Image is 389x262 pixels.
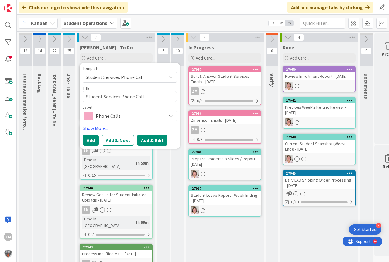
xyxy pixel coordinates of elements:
[188,149,261,180] a: 27946Prepare Leadership Slides / Report - [DATE]EW
[285,118,293,126] img: EW
[192,111,261,116] div: 27956
[361,47,371,55] span: 0
[189,149,261,168] div: 27946Prepare Leadership Slides / Report - [DATE]
[189,67,261,86] div: 27957Sort & Answer Student Services Emails - [DATE]
[189,206,261,214] div: EW
[283,72,355,80] div: Review Enrollment Report - [DATE]
[80,147,152,155] div: ZM
[363,73,369,99] span: Documents
[269,20,277,26] span: 1x
[80,206,152,214] div: ZM
[49,47,60,55] span: 22
[37,73,43,93] span: BackLog
[83,91,177,102] textarea: Student Services Phone Call
[189,111,261,124] div: 27956Zmorrison Emails - [DATE]
[4,233,12,241] div: ZM
[283,171,355,189] div: 27945Daily LAD Shipping Order Processing - [DATE]
[158,47,168,55] span: 5
[189,72,261,86] div: Sort & Answer Student Services Emails - [DATE]
[31,19,48,27] span: Kanban
[192,150,261,154] div: 27946
[188,66,261,105] a: 27957Sort & Answer Student Services Emails - [DATE]ZM0/3
[300,18,345,29] input: Quick Filter...
[288,191,292,195] span: 3
[188,110,261,144] a: 27956Zmorrison Emails - [DATE]ZM0/3
[191,126,199,134] div: ZM
[349,224,381,235] div: Open Get Started checklist, remaining modules: 4
[80,44,133,50] span: Zaida - To Do
[133,160,134,166] span: :
[137,135,167,146] button: Add & Edit
[82,147,90,155] div: ZM
[91,34,101,41] span: 7
[267,47,277,55] span: 0
[191,87,199,95] div: ZM
[283,155,355,163] div: EW
[196,55,215,61] span: Add Card...
[88,172,96,179] span: 0/15
[83,135,99,146] button: Add
[283,171,355,176] div: 27945
[188,44,214,50] span: In Progress
[80,185,152,191] div: 27944
[286,135,355,139] div: 27940
[83,66,100,70] span: Template
[31,2,34,7] div: 9+
[80,185,152,204] div: 27944Review Genius for Student-Initiated Uploads - [DATE]
[191,206,199,214] img: EW
[95,148,98,152] span: 2
[35,47,45,55] span: 14
[13,1,28,8] span: Support
[189,87,261,95] div: ZM
[82,206,90,214] div: ZM
[283,134,355,140] div: 27940
[290,55,309,61] span: Add Card...
[96,112,163,120] span: Phone Calls
[189,170,261,178] div: EW
[283,134,355,153] div: 27940Current Student Snapshot (Week-End)) - [DATE]
[189,191,261,205] div: Student Leave Report - Week Ending - [DATE]
[191,170,199,178] img: EW
[285,20,293,26] span: 3x
[192,186,261,191] div: 27917
[80,185,153,239] a: 27944Review Genius for Student-Initiated Uploads - [DATE]ZMTime in [GEOGRAPHIC_DATA]:1h 59m0/7
[283,140,355,153] div: Current Student Snapshot (Week-End)) - [DATE]
[80,191,152,204] div: Review Genius for Student-Initiated Uploads - [DATE]
[285,155,293,163] img: EW
[283,170,356,206] a: 27945Daily LAD Shipping Order Processing - [DATE]0/13
[64,47,74,55] span: 25
[283,118,355,126] div: EW
[376,223,381,228] div: 4
[64,20,107,26] b: Student Operations
[66,73,72,98] span: Jho - To Do
[51,73,57,127] span: Emilie - To Do
[189,155,261,168] div: Prepare Leadership Slides / Report - [DATE]
[283,44,294,50] span: Done
[197,136,203,143] span: 0/3
[83,245,152,249] div: 27943
[291,199,299,205] span: 0/13
[189,149,261,155] div: 27946
[285,82,293,90] img: EW
[199,34,210,41] span: 4
[277,20,285,26] span: 2x
[189,67,261,72] div: 27957
[4,250,12,258] img: avatar
[189,116,261,124] div: Zmorrison Emails - [DATE]
[286,67,355,72] div: 27950
[86,73,162,81] span: Student Services Phone Call
[283,103,355,117] div: Previous Week's Refund Review - [DATE]
[283,98,355,117] div: 27942Previous Week's Refund Review - [DATE]
[80,244,152,258] div: 27943Process In-Office Mail - [DATE]
[4,4,12,12] img: Visit kanbanzone.com
[189,111,261,116] div: 27956
[189,126,261,134] div: ZM
[283,134,356,165] a: 27940Current Student Snapshot (Week-End)) - [DATE]EW
[192,67,261,72] div: 27957
[189,186,261,205] div: 27917Student Leave Report - Week Ending - [DATE]
[80,244,152,250] div: 27943
[283,67,355,72] div: 27950
[287,2,373,13] div: Add and manage tabs by clicking
[19,2,128,13] div: Click our logo to show/hide this navigation
[283,67,355,80] div: 27950Review Enrollment Report - [DATE]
